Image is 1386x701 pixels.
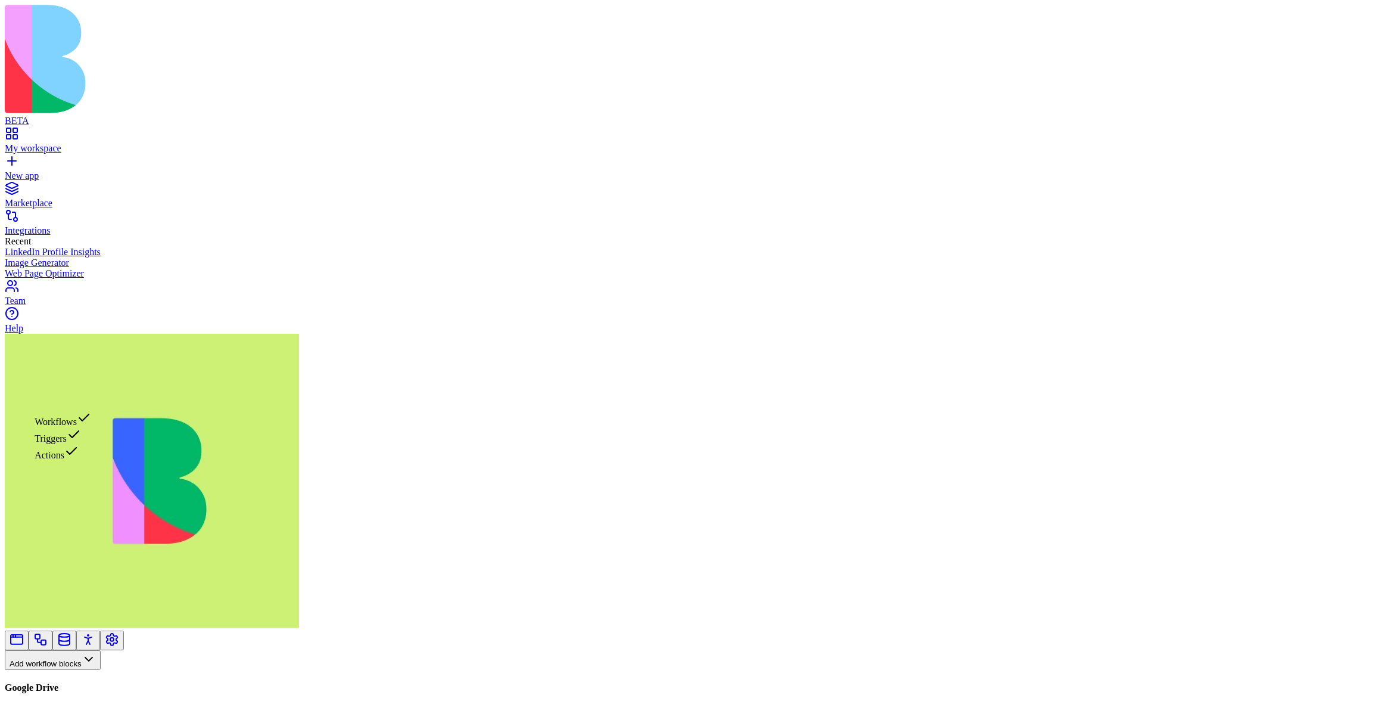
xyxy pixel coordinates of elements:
[5,225,1381,236] div: Integrations
[5,116,1381,126] div: BETA
[5,170,1381,181] div: New app
[5,650,101,670] button: Add workflow blocks
[5,187,1381,209] a: Marketplace
[5,334,299,628] img: WhatsApp_Image_2025-01-03_at_11.26.17_rubx1k.jpg
[5,323,1381,334] div: Help
[5,198,1381,209] div: Marketplace
[5,296,1381,306] div: Team
[5,268,1381,279] a: Web Page Optimizer
[5,258,1381,268] a: Image Generator
[5,312,1381,334] a: Help
[5,683,1381,693] h4: Google Drive
[35,444,91,461] div: Actions
[35,427,91,444] div: Triggers
[5,236,31,246] span: Recent
[5,285,1381,306] a: Team
[35,411,91,461] div: Suggestions
[5,215,1381,236] a: Integrations
[5,132,1381,154] a: My workspace
[5,247,1381,258] a: LinkedIn Profile Insights
[5,143,1381,154] div: My workspace
[5,105,1381,126] a: BETA
[5,160,1381,181] a: New app
[35,411,91,427] div: Workflows
[5,5,484,113] img: logo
